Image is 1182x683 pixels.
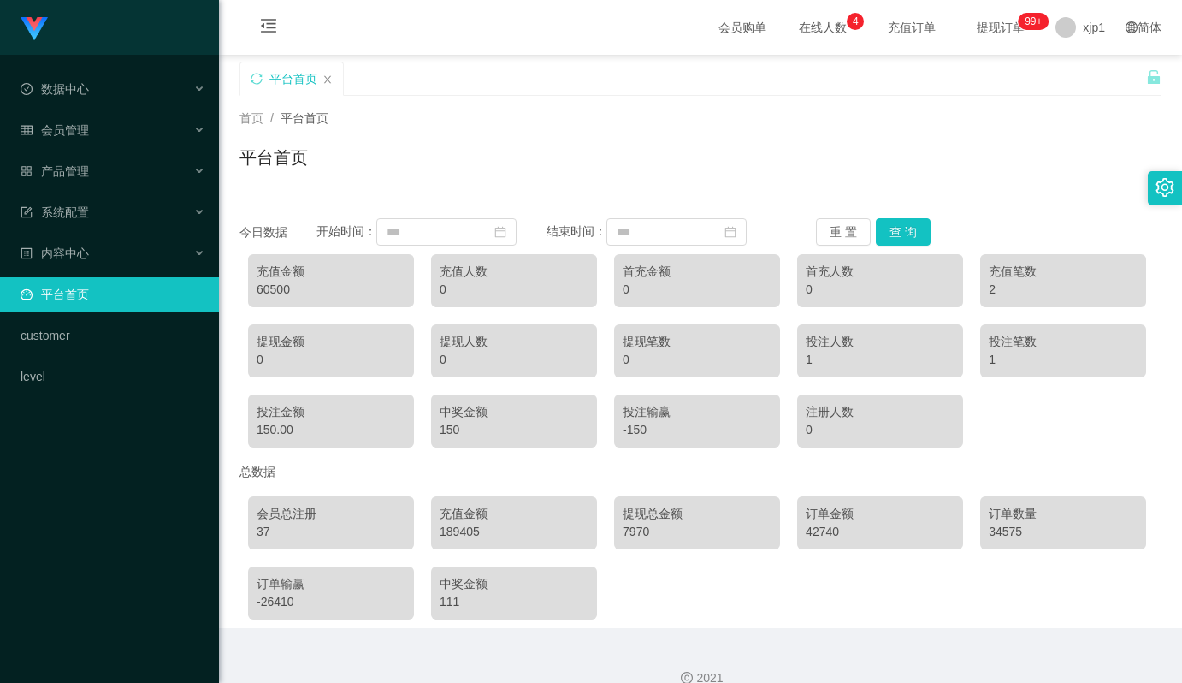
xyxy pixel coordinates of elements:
[281,111,328,125] span: 平台首页
[316,224,376,238] span: 开始时间：
[440,421,588,439] div: 150
[322,74,333,85] i: 图标: close
[21,246,89,260] span: 内容中心
[257,403,405,421] div: 投注金额
[623,403,771,421] div: 投注输赢
[239,1,298,56] i: 图标: menu-fold
[257,593,405,611] div: -26410
[989,351,1138,369] div: 1
[440,333,588,351] div: 提现人数
[239,223,316,241] div: 今日数据
[790,21,855,33] span: 在线人数
[21,277,205,312] a: 图标: dashboard平台首页
[239,456,1161,488] div: 总数据
[257,333,405,351] div: 提现金额
[623,263,771,281] div: 首充金额
[21,123,89,137] span: 会员管理
[21,247,33,259] i: 图标: profile
[440,575,588,593] div: 中奖金额
[21,359,205,394] a: level
[816,218,871,246] button: 重 置
[21,17,48,41] img: logo.9652507e.png
[989,523,1138,541] div: 34575
[806,421,954,439] div: 0
[440,351,588,369] div: 0
[623,523,771,541] div: 7970
[623,281,771,299] div: 0
[21,164,89,178] span: 产品管理
[847,13,864,30] sup: 4
[989,281,1138,299] div: 2
[494,226,506,238] i: 图标: calendar
[1146,69,1161,85] i: 图标: unlock
[806,281,954,299] div: 0
[1018,13,1049,30] sup: 222
[269,62,317,95] div: 平台首页
[257,505,405,523] div: 会员总注册
[257,421,405,439] div: 150.00
[21,83,33,95] i: 图标: check-circle-o
[21,124,33,136] i: 图标: table
[21,165,33,177] i: 图标: appstore-o
[806,263,954,281] div: 首充人数
[806,351,954,369] div: 1
[257,263,405,281] div: 充值金额
[440,505,588,523] div: 充值金额
[547,224,606,238] span: 结束时间：
[853,13,859,30] p: 4
[21,205,89,219] span: 系统配置
[806,333,954,351] div: 投注人数
[21,318,205,353] a: customer
[440,593,588,611] div: 111
[239,111,263,125] span: 首页
[21,82,89,96] span: 数据中心
[623,505,771,523] div: 提现总金额
[440,403,588,421] div: 中奖金额
[879,21,944,33] span: 充值订单
[257,281,405,299] div: 60500
[1155,178,1174,197] i: 图标: setting
[623,351,771,369] div: 0
[806,523,954,541] div: 42740
[21,206,33,218] i: 图标: form
[989,505,1138,523] div: 订单数量
[623,333,771,351] div: 提现笔数
[623,421,771,439] div: -150
[440,281,588,299] div: 0
[440,523,588,541] div: 189405
[257,575,405,593] div: 订单输赢
[806,403,954,421] div: 注册人数
[440,263,588,281] div: 充值人数
[989,333,1138,351] div: 投注笔数
[1126,21,1138,33] i: 图标: global
[724,226,736,238] i: 图标: calendar
[257,351,405,369] div: 0
[989,263,1138,281] div: 充值笔数
[968,21,1033,33] span: 提现订单
[239,145,308,170] h1: 平台首页
[806,505,954,523] div: 订单金额
[251,73,263,85] i: 图标: sync
[257,523,405,541] div: 37
[270,111,274,125] span: /
[876,218,931,246] button: 查 询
